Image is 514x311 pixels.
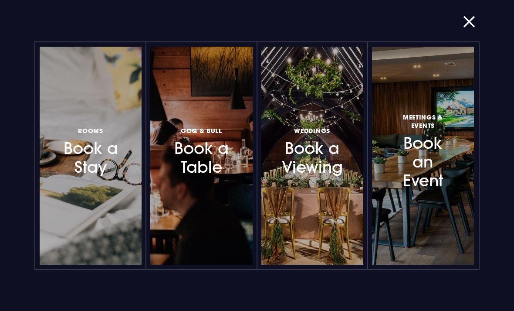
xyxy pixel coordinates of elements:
span: Meetings & Events [393,113,453,130]
a: Meetings & EventsBook an Event [372,47,474,265]
a: WeddingsBook a Viewing [261,47,363,265]
span: Weddings [294,126,330,135]
span: Rooms [78,126,103,135]
span: Coq & Bull [181,126,222,135]
h3: Book a Table [172,125,231,177]
h3: Book a Stay [61,125,120,177]
h3: Book a Viewing [283,125,342,177]
a: Coq & BullBook a Table [150,47,252,265]
h3: Book an Event [393,112,453,191]
a: RoomsBook a Stay [40,47,142,265]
